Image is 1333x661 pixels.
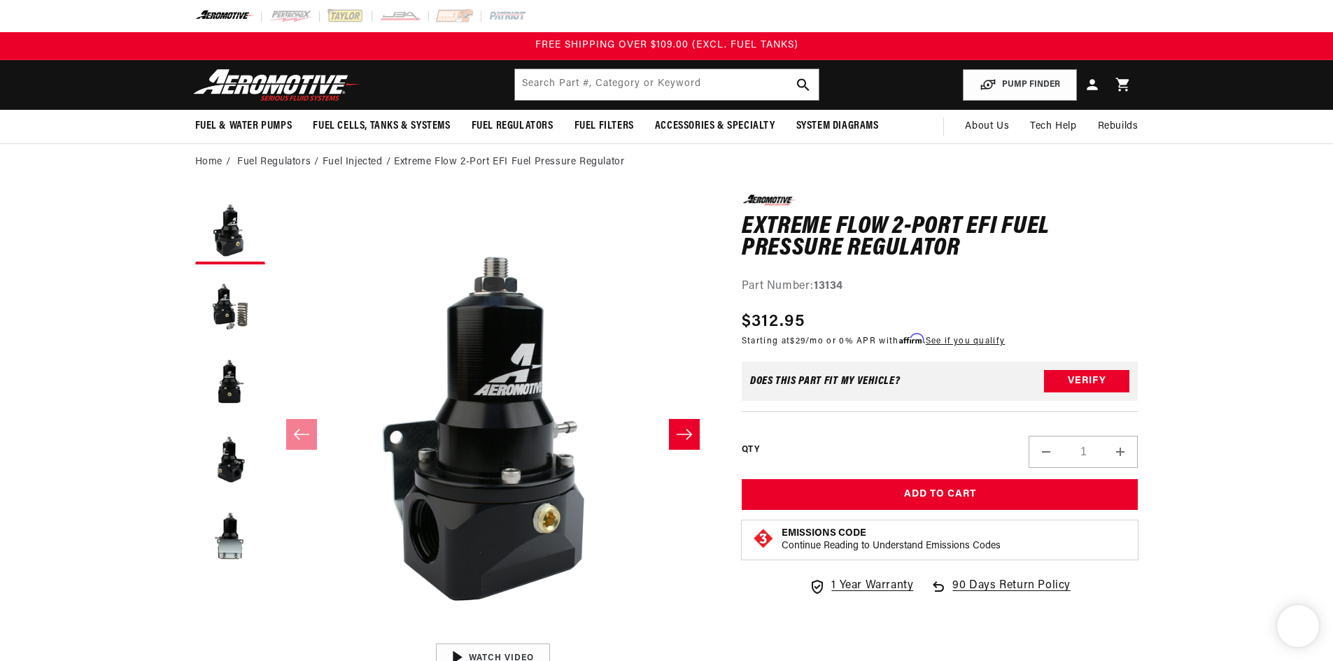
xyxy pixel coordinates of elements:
button: Slide left [286,419,317,450]
input: Search by Part Number, Category or Keyword [515,69,819,100]
button: Slide right [669,419,700,450]
span: Affirm [899,334,924,344]
summary: Fuel Cells, Tanks & Systems [302,110,460,143]
span: Fuel Cells, Tanks & Systems [313,119,450,134]
label: QTY [742,444,759,456]
span: System Diagrams [796,119,879,134]
button: Load image 2 in gallery view [195,271,265,341]
div: Does This part fit My vehicle? [750,376,901,387]
span: 1 Year Warranty [831,577,913,595]
summary: Tech Help [1020,110,1087,143]
span: 90 Days Return Policy [952,577,1071,609]
button: PUMP FINDER [963,69,1077,101]
span: $312.95 [742,309,805,334]
a: Home [195,155,223,170]
li: Fuel Injected [323,155,394,170]
button: Add to Cart [742,479,1138,511]
strong: Emissions Code [782,528,866,539]
li: Extreme Flow 2-Port EFI Fuel Pressure Regulator [394,155,624,170]
button: search button [788,69,819,100]
span: FREE SHIPPING OVER $109.00 (EXCL. FUEL TANKS) [535,40,798,50]
h1: Extreme Flow 2-Port EFI Fuel Pressure Regulator [742,216,1138,260]
span: Fuel Regulators [472,119,553,134]
span: $29 [790,337,805,346]
summary: Fuel & Water Pumps [185,110,303,143]
span: About Us [965,121,1009,132]
button: Emissions CodeContinue Reading to Understand Emissions Codes [782,527,1001,553]
summary: Accessories & Specialty [644,110,786,143]
li: Fuel Regulators [237,155,323,170]
button: Load image 1 in gallery view [195,194,265,264]
div: Part Number: [742,278,1138,296]
span: Accessories & Specialty [655,119,775,134]
summary: Fuel Filters [564,110,644,143]
button: Load image 4 in gallery view [195,425,265,495]
summary: Rebuilds [1087,110,1149,143]
a: See if you qualify - Learn more about Affirm Financing (opens in modal) [926,337,1005,346]
button: Verify [1044,370,1129,392]
img: Aeromotive [190,69,365,101]
span: Rebuilds [1098,119,1138,134]
a: 1 Year Warranty [809,577,913,595]
span: Tech Help [1030,119,1076,134]
nav: breadcrumbs [195,155,1138,170]
a: 90 Days Return Policy [930,577,1071,609]
p: Continue Reading to Understand Emissions Codes [782,540,1001,553]
a: About Us [954,110,1020,143]
button: Load image 5 in gallery view [195,502,265,572]
summary: System Diagrams [786,110,889,143]
span: Fuel & Water Pumps [195,119,292,134]
p: Starting at /mo or 0% APR with . [742,334,1005,348]
img: Emissions code [752,527,775,550]
span: Fuel Filters [574,119,634,134]
summary: Fuel Regulators [461,110,564,143]
button: Load image 3 in gallery view [195,348,265,418]
strong: 13134 [814,280,843,292]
